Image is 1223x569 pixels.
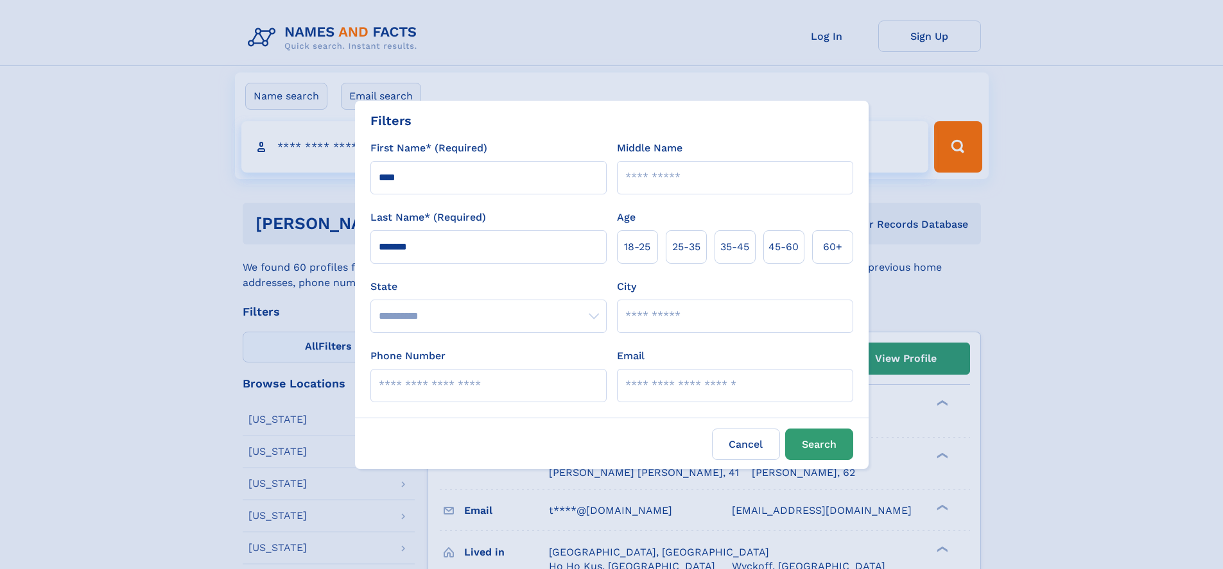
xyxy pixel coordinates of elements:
label: Middle Name [617,140,682,156]
label: First Name* (Required) [370,140,487,156]
label: City [617,279,636,294]
span: 60+ [823,239,842,255]
div: Filters [370,111,412,130]
label: Last Name* (Required) [370,210,486,225]
span: 35‑45 [720,239,749,255]
label: Age [617,210,636,225]
label: Cancel [712,429,780,460]
span: 25‑35 [672,239,700,255]
label: Email [617,348,645,364]
span: 18‑25 [624,239,650,255]
label: State [370,279,607,294]
span: 45‑60 [768,239,799,255]
button: Search [785,429,853,460]
label: Phone Number [370,348,446,364]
